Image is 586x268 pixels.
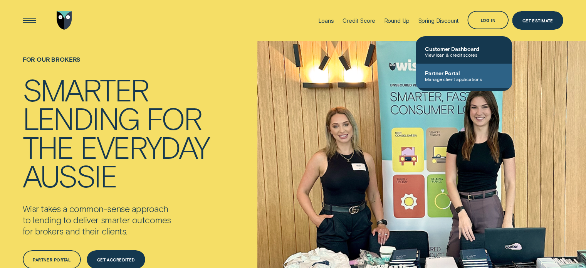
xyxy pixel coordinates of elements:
span: Manage client applications [425,76,503,82]
div: Credit Score [343,17,375,24]
a: Customer DashboardView loan & credit scores [416,39,512,64]
span: Customer Dashboard [425,46,503,52]
button: Open Menu [20,11,39,30]
div: Spring Discount [418,17,459,24]
h4: Smarter lending for the everyday Aussie [23,75,209,190]
p: Wisr takes a common-sense approach to lending to deliver smarter outcomes for brokers and their c... [23,203,201,237]
a: Partner PortalManage client applications [416,64,512,88]
button: Log in [467,11,509,29]
a: Get Estimate [512,11,563,30]
img: Wisr [57,11,72,30]
div: Smarter [23,75,148,103]
div: for [146,103,201,132]
div: Round Up [384,17,410,24]
div: Aussie [23,161,116,189]
h1: For Our Brokers [23,56,209,75]
span: View loan & credit scores [425,52,503,57]
div: lending [23,103,139,132]
div: Loans [318,17,334,24]
div: everyday [80,132,209,161]
span: Partner Portal [425,70,503,76]
div: the [23,132,73,161]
